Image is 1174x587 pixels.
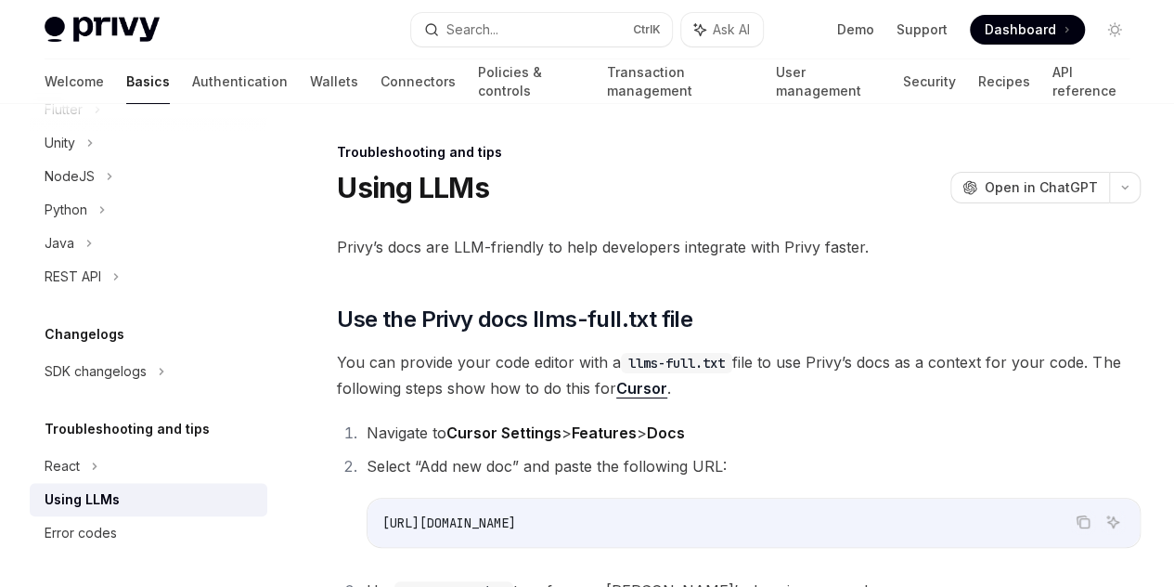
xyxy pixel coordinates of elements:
[446,424,561,442] strong: Cursor Settings
[45,165,95,188] div: NodeJS
[45,132,75,154] div: Unity
[713,20,750,39] span: Ask AI
[310,59,358,104] a: Wallets
[45,17,160,43] img: light logo
[1051,59,1129,104] a: API reference
[606,59,753,104] a: Transaction management
[621,353,732,373] code: llms-full.txt
[45,323,124,346] h5: Changelogs
[1100,15,1129,45] button: Toggle dark mode
[192,59,288,104] a: Authentication
[30,516,267,550] a: Error codes
[45,266,101,288] div: REST API
[681,13,763,46] button: Ask AI
[45,455,80,477] div: React
[837,20,874,39] a: Demo
[337,234,1141,260] span: Privy’s docs are LLM-friendly to help developers integrate with Privy faster.
[337,171,489,204] h1: Using LLMs
[411,13,672,46] button: Search...CtrlK
[337,305,692,334] span: Use the Privy docs llms-full.txt file
[776,59,881,104] a: User management
[45,232,74,254] div: Java
[446,19,498,41] div: Search...
[367,424,685,442] span: Navigate to > >
[337,143,1141,162] div: Troubleshooting and tips
[45,489,120,511] div: Using LLMs
[478,59,584,104] a: Policies & controls
[337,349,1141,401] span: You can provide your code editor with a file to use Privy’s docs as a context for your code. The ...
[572,424,637,442] strong: Features
[45,360,147,383] div: SDK changelogs
[985,178,1098,197] span: Open in ChatGPT
[45,199,87,221] div: Python
[382,515,516,531] span: [URL][DOMAIN_NAME]
[30,483,267,516] a: Using LLMs
[616,379,667,398] a: Cursor
[950,172,1109,203] button: Open in ChatGPT
[45,522,117,544] div: Error codes
[985,20,1056,39] span: Dashboard
[647,424,685,442] strong: Docs
[45,59,104,104] a: Welcome
[970,15,1085,45] a: Dashboard
[977,59,1029,104] a: Recipes
[367,457,727,476] span: Select “Add new doc” and paste the following URL:
[1071,510,1095,534] button: Copy the contents from the code block
[1101,510,1125,534] button: Ask AI
[126,59,170,104] a: Basics
[633,22,661,37] span: Ctrl K
[897,20,948,39] a: Support
[381,59,456,104] a: Connectors
[902,59,955,104] a: Security
[45,418,210,440] h5: Troubleshooting and tips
